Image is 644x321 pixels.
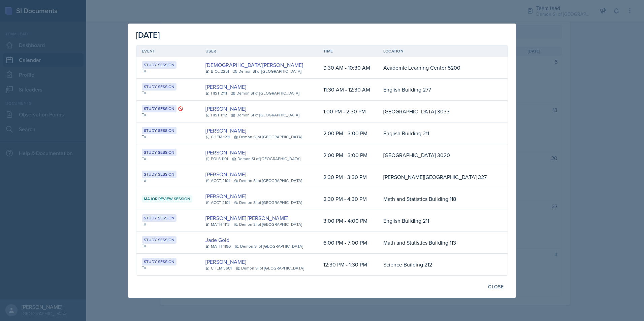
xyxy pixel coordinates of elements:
div: Demon SI of [GEOGRAPHIC_DATA] [234,200,302,206]
div: Study Session [142,105,176,112]
div: Tu [142,112,195,118]
div: Tu [142,90,195,96]
div: POLS 1101 [205,156,228,162]
button: Close [484,281,508,292]
div: Demon SI of [GEOGRAPHIC_DATA] [234,134,302,140]
td: English Building 211 [378,210,496,232]
div: Tu [142,155,195,162]
td: Math and Statistics Building 113 [378,232,496,254]
a: [PERSON_NAME] [205,148,246,156]
div: CHEM 3601 [205,265,232,271]
td: 2:30 PM - 4:30 PM [318,188,378,210]
div: HIST 2111 [205,90,227,96]
td: 2:00 PM - 3:00 PM [318,122,378,144]
td: 2:00 PM - 3:00 PM [318,144,378,166]
div: Study Session [142,171,176,178]
a: [PERSON_NAME] [205,258,246,266]
td: English Building 277 [378,79,496,101]
div: Demon SI of [GEOGRAPHIC_DATA] [231,90,299,96]
th: Location [378,45,496,57]
td: 1:00 PM - 2:30 PM [318,101,378,122]
th: Event [136,45,200,57]
th: User [200,45,318,57]
div: Demon SI of [GEOGRAPHIC_DATA] [235,243,303,249]
div: MATH 1113 [205,221,230,227]
div: HIST 1112 [205,112,227,118]
div: Study Session [142,236,176,244]
div: Tu [142,265,195,271]
td: English Building 211 [378,122,496,144]
td: [PERSON_NAME][GEOGRAPHIC_DATA] 327 [378,166,496,188]
div: Tu [142,68,195,74]
div: Demon SI of [GEOGRAPHIC_DATA] [231,112,299,118]
div: [DATE] [136,29,508,41]
div: Demon SI of [GEOGRAPHIC_DATA] [236,265,304,271]
td: 9:30 AM - 10:30 AM [318,57,378,79]
div: Tu [142,177,195,183]
div: Tu [142,243,195,249]
div: Study Session [142,149,176,156]
div: Major Review Session [142,195,192,203]
div: Close [488,284,504,289]
div: Demon SI of [GEOGRAPHIC_DATA] [232,156,300,162]
div: ACCT 2101 [205,200,230,206]
div: Study Session [142,258,176,265]
a: [PERSON_NAME] [205,192,246,200]
td: 12:30 PM - 1:30 PM [318,254,378,275]
div: CHEM 1211 [205,134,230,140]
div: Tu [142,221,195,227]
a: [PERSON_NAME] [205,105,246,113]
div: Study Session [142,127,176,134]
a: [PERSON_NAME] [205,83,246,91]
a: Jade Gold [205,236,229,244]
td: Academic Learning Center 5200 [378,57,496,79]
td: Math and Statistics Building 118 [378,188,496,210]
div: Study Session [142,214,176,222]
div: Study Session [142,61,176,69]
div: Study Session [142,83,176,91]
a: [PERSON_NAME] [PERSON_NAME] [205,214,288,222]
div: BIOL 2251 [205,68,229,74]
div: Demon SI of [GEOGRAPHIC_DATA] [234,178,302,184]
td: [GEOGRAPHIC_DATA] 3020 [378,144,496,166]
div: Demon SI of [GEOGRAPHIC_DATA] [233,68,301,74]
div: Tu [142,134,195,140]
div: MATH 1190 [205,243,231,249]
td: 2:30 PM - 3:30 PM [318,166,378,188]
a: [DEMOGRAPHIC_DATA][PERSON_NAME] [205,61,303,69]
div: ACCT 2101 [205,178,230,184]
td: 11:30 AM - 12:30 AM [318,79,378,101]
td: 3:00 PM - 4:00 PM [318,210,378,232]
div: Demon SI of [GEOGRAPHIC_DATA] [234,221,302,227]
th: Time [318,45,378,57]
a: [PERSON_NAME] [205,170,246,178]
a: [PERSON_NAME] [205,127,246,135]
td: 6:00 PM - 7:00 PM [318,232,378,254]
td: [GEOGRAPHIC_DATA] 3033 [378,101,496,122]
td: Science Building 212 [378,254,496,275]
